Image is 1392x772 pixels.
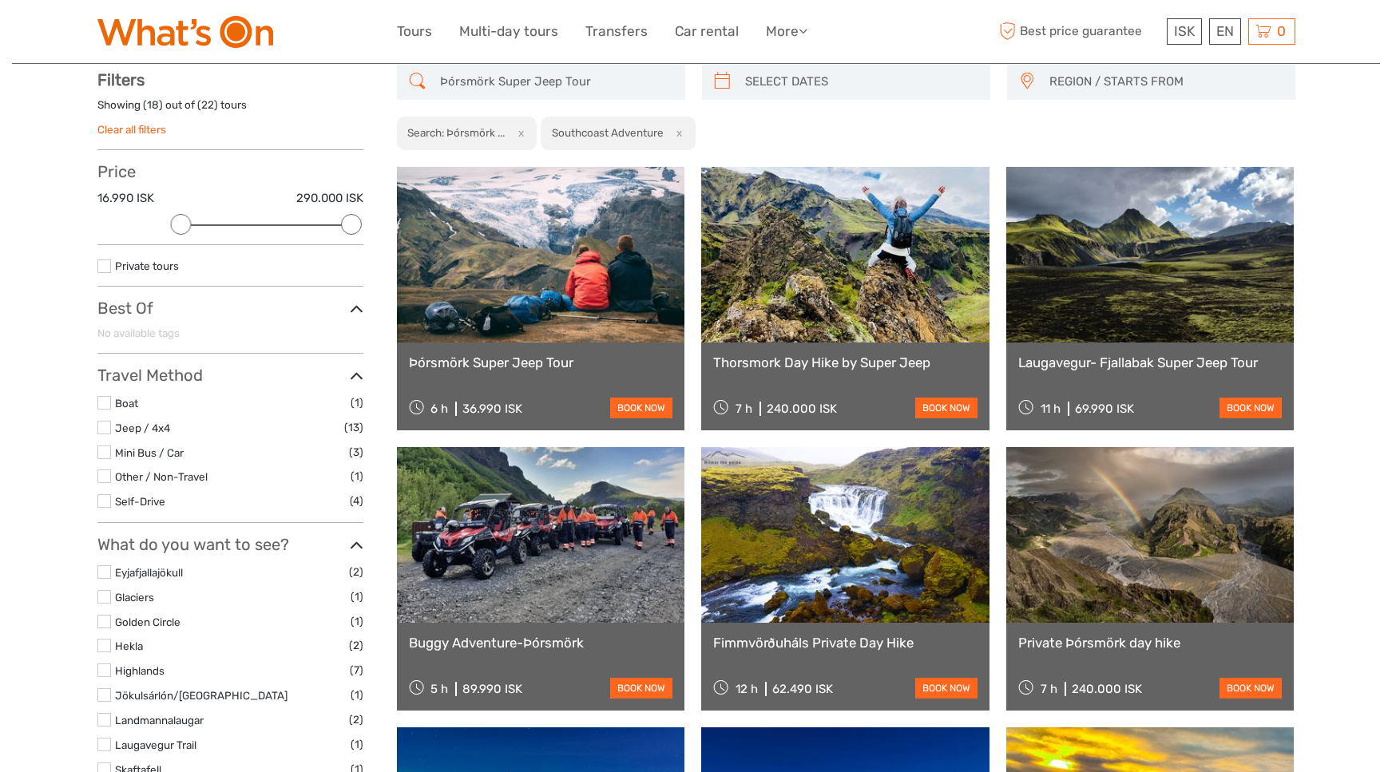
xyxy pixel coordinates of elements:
div: 69.990 ISK [1075,402,1134,416]
a: Eyjafjallajökull [115,566,183,579]
a: Jeep / 4x4 [115,422,170,434]
a: Hekla [115,639,143,652]
a: Jökulsárlón/[GEOGRAPHIC_DATA] [115,689,288,702]
span: (1) [351,735,363,754]
span: 11 h [1041,402,1061,416]
a: Tours [397,20,432,43]
div: 240.000 ISK [1072,682,1142,696]
a: Other / Non-Travel [115,470,208,483]
span: 12 h [736,682,758,696]
strong: Filters [97,70,145,89]
a: Thorsmork Day Hike by Super Jeep [713,354,978,370]
label: 22 [201,97,214,113]
a: book now [610,398,672,418]
a: Self-Drive [115,495,165,508]
span: (4) [350,492,363,510]
span: (2) [349,636,363,655]
input: SELECT DATES [739,68,982,96]
a: Buggy Adventure-Þórsmörk [409,635,673,651]
a: book now [610,678,672,699]
button: x [507,125,529,141]
span: 5 h [430,682,448,696]
button: REGION / STARTS FROM [1042,69,1287,95]
span: (1) [351,588,363,606]
h3: Travel Method [97,366,363,385]
a: Clear all filters [97,123,166,136]
a: Transfers [585,20,648,43]
span: (3) [349,443,363,461]
span: No available tags [97,327,180,339]
span: (7) [350,661,363,679]
span: (13) [344,418,363,437]
a: book now [1219,678,1282,699]
h3: What do you want to see? [97,535,363,554]
span: 6 h [430,402,448,416]
a: Þórsmörk Super Jeep Tour [409,354,673,370]
a: Private tours [115,259,179,272]
a: Laugavegur Trail [115,738,196,751]
div: EN [1209,18,1241,45]
input: SEARCH [434,68,677,96]
a: Landmannalaugar [115,714,204,726]
span: (2) [349,711,363,729]
a: Golden Circle [115,616,180,628]
button: x [666,125,688,141]
span: 0 [1275,23,1288,39]
img: What's On [97,16,273,48]
h2: Search: Þórsmörk ... [407,126,505,139]
span: (1) [351,467,363,485]
span: ISK [1174,23,1195,39]
a: More [766,20,807,43]
a: book now [915,678,978,699]
a: Multi-day tours [459,20,558,43]
span: (1) [351,686,363,704]
span: 7 h [1041,682,1057,696]
div: 36.990 ISK [462,402,522,416]
div: 89.990 ISK [462,682,522,696]
h2: Southcoast Adventure [552,126,664,139]
a: Fimmvörðuháls Private Day Hike [713,635,978,651]
a: Laugavegur- Fjallabak Super Jeep Tour [1018,354,1283,370]
div: Showing ( ) out of ( ) tours [97,97,363,122]
h3: Price [97,162,363,181]
a: Car rental [675,20,739,43]
a: book now [1219,398,1282,418]
a: Glaciers [115,591,154,604]
label: 290.000 ISK [296,190,363,207]
span: (1) [351,394,363,412]
label: 16.990 ISK [97,190,154,207]
a: Boat [115,397,138,410]
a: book now [915,398,978,418]
p: We're away right now. Please check back later! [22,28,180,41]
a: Private Þórsmörk day hike [1018,635,1283,651]
span: Best price guarantee [996,18,1163,45]
span: (2) [349,563,363,581]
h3: Best Of [97,299,363,318]
span: (1) [351,612,363,631]
label: 18 [147,97,159,113]
div: 240.000 ISK [767,402,837,416]
button: Open LiveChat chat widget [184,25,203,44]
div: 62.490 ISK [772,682,833,696]
a: Mini Bus / Car [115,446,184,459]
span: 7 h [736,402,752,416]
a: Highlands [115,664,165,677]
